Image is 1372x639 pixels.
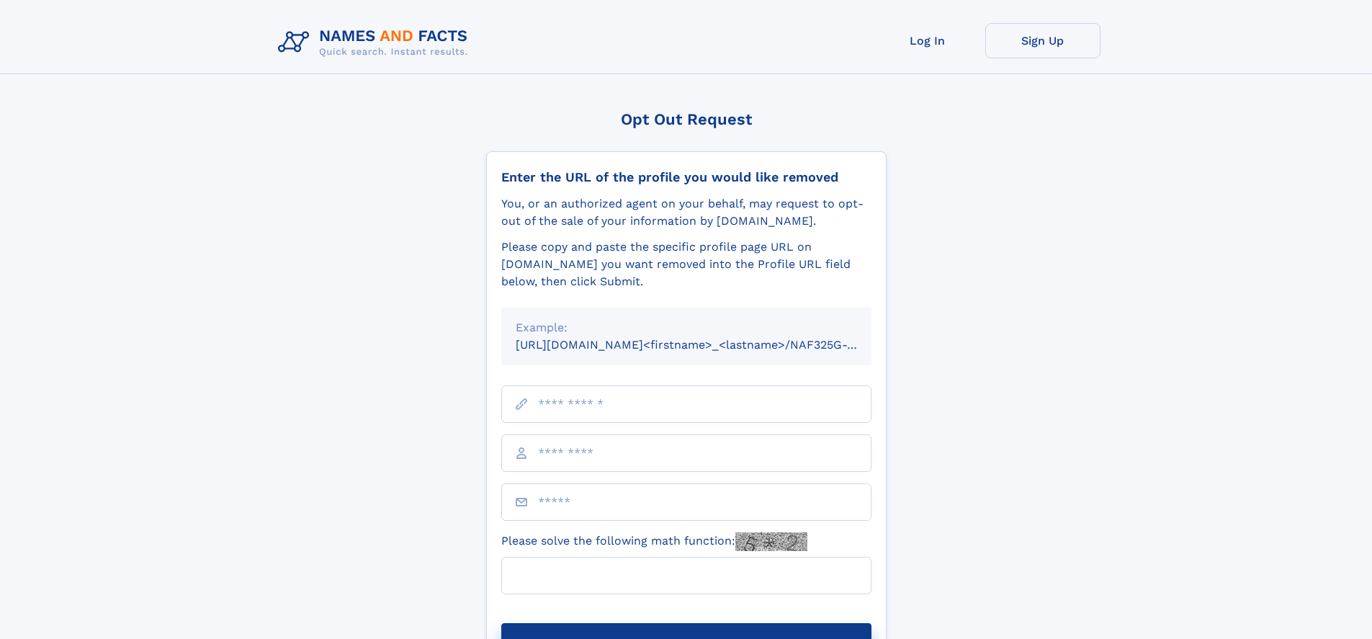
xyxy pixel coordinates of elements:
[486,110,887,128] div: Opt Out Request
[501,195,871,230] div: You, or an authorized agent on your behalf, may request to opt-out of the sale of your informatio...
[516,338,899,352] small: [URL][DOMAIN_NAME]<firstname>_<lastname>/NAF325G-xxxxxxxx
[516,319,857,336] div: Example:
[501,532,807,551] label: Please solve the following math function:
[272,23,480,62] img: Logo Names and Facts
[501,238,871,290] div: Please copy and paste the specific profile page URL on [DOMAIN_NAME] you want removed into the Pr...
[501,169,871,185] div: Enter the URL of the profile you would like removed
[870,23,985,58] a: Log In
[985,23,1100,58] a: Sign Up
